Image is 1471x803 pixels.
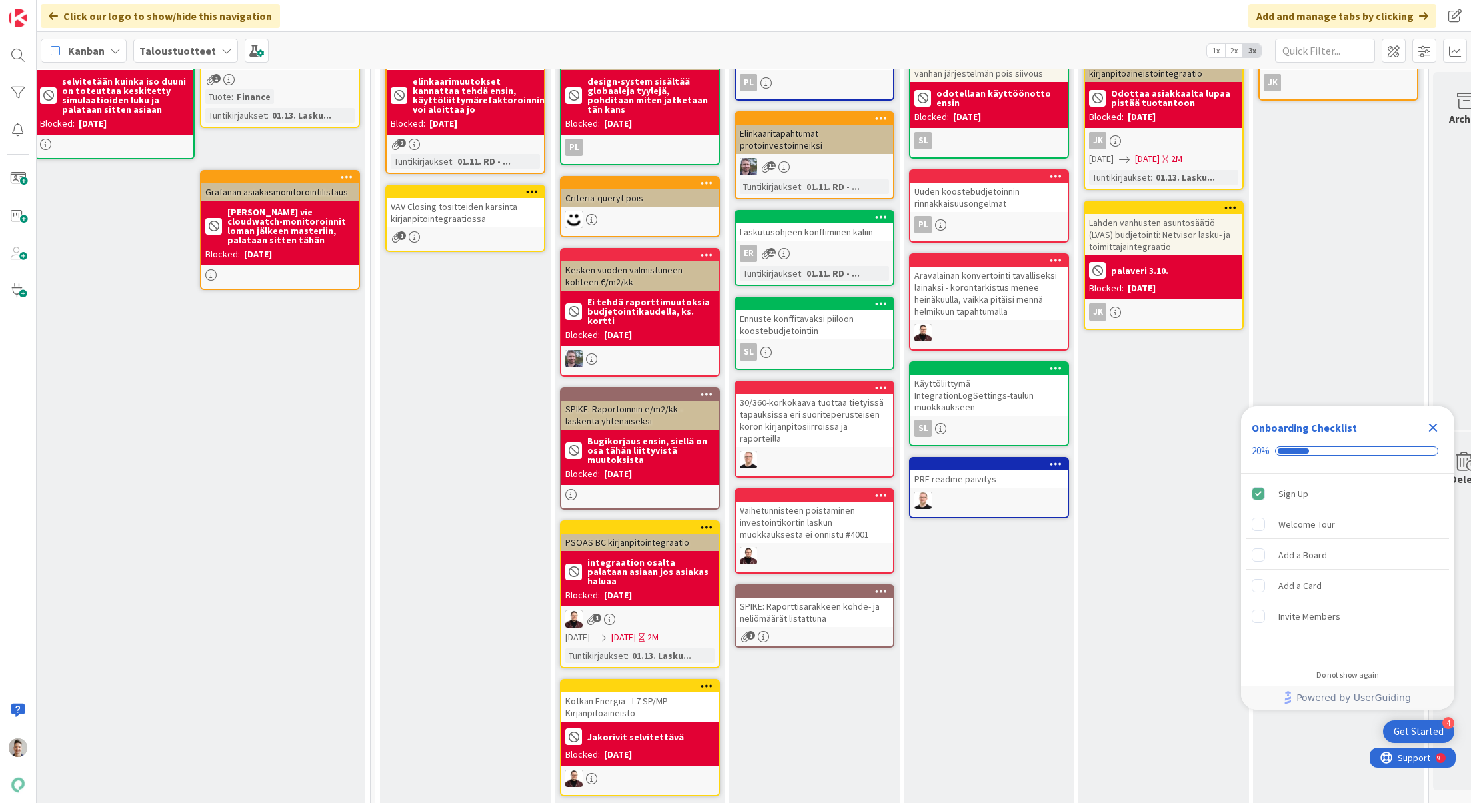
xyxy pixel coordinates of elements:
div: 4 [1442,717,1454,729]
div: Ennuste konffitavaksi piiloon koostebudjetointiin [736,310,893,339]
div: JK [1260,74,1417,91]
div: [DATE] [79,117,107,131]
div: Tuote [205,89,231,104]
div: AA [736,547,893,564]
div: JK [1089,132,1106,149]
div: Blocked: [1089,281,1124,295]
div: Aravalainan konvertointi tavalliseksi lainaksi - korontarkistus menee heinäkuulla, vaikka pitäisi... [910,267,1068,320]
b: selvitetään kuinka iso duuni on toteuttaa keskitetty simulaatioiden luku ja palataan sitten asiaan [62,77,189,114]
div: 9+ [67,5,74,16]
div: PSOAS BC kirjanpitointegraatio [561,522,719,551]
div: Invite Members [1278,608,1340,624]
div: Criteria-queryt pois [561,177,719,207]
div: Checklist progress: 20% [1252,445,1444,457]
div: 01.13. Lasku... [1152,170,1218,185]
b: Bugikorjaus ensin, siellä on osa tähän liittyvistä muutoksista [587,436,715,464]
span: 2 [397,139,406,147]
div: Tuntikirjaukset [740,179,801,194]
div: 2M [647,630,659,644]
span: [DATE] [565,630,590,644]
img: MH [565,211,583,228]
b: odotellaan käyttöönotto ensin [936,89,1064,107]
div: Laskutusohjeen konffiminen käliin [736,211,893,241]
div: sl [914,420,932,437]
span: : [267,108,269,123]
div: Käyttöliittymä IntegrationLogSettings-taulun muokkaukseen [910,375,1068,416]
div: 20% [1252,445,1270,457]
div: PL [736,74,893,91]
div: Sign Up is complete. [1246,479,1449,508]
div: ER [740,245,757,262]
input: Quick Filter... [1275,39,1375,63]
div: Elinkaaritapahtumat protoinvestoinneiksi [736,113,893,154]
span: : [801,266,803,281]
div: Welcome Tour [1278,516,1335,532]
div: PL [561,139,719,156]
div: 30/360-korkokaava tuottaa tietyissä tapauksissa eri suoriteperusteisen koron kirjanpitosiirroissa... [736,394,893,447]
div: TK [561,350,719,367]
div: AA [561,610,719,628]
div: Blocked: [914,110,949,124]
div: JK [1089,303,1106,321]
div: 01.11. RD - ... [803,266,863,281]
span: [DATE] [611,630,636,644]
img: AA [740,547,757,564]
div: AA [910,324,1068,341]
div: TK [736,158,893,175]
div: PRE readme päivitys [910,470,1068,488]
div: Elinkaaritapahtumat protoinvestoinneiksi [736,125,893,154]
div: JK [1085,132,1242,149]
b: Jakorivit selvitettävä [587,732,684,742]
div: PRE readme päivitys [910,458,1068,488]
div: Click our logo to show/hide this navigation [41,4,280,28]
span: : [627,648,629,663]
div: Footer [1241,686,1454,710]
div: Add a Board [1278,547,1327,563]
span: 3x [1243,44,1261,57]
div: Invite Members is incomplete. [1246,602,1449,631]
div: JK [1264,74,1281,91]
div: [DATE] [953,110,981,124]
b: Taloustuotteet [139,44,216,57]
div: sl [736,343,893,361]
b: [PERSON_NAME] vie cloudwatch-monitoroinnit loman jälkeen masteriin, palataan sitten tähän [227,207,355,245]
div: Blocked: [1089,110,1124,124]
span: 1 [212,74,221,83]
div: [DATE] [429,117,457,131]
div: Uuden koostebudjetoinnin rinnakkaisuusongelmat [910,183,1068,212]
div: Onboarding Checklist [1252,420,1357,436]
div: Add a Board is incomplete. [1246,540,1449,570]
div: Open Get Started checklist, remaining modules: 4 [1383,720,1454,743]
span: Kanban [68,43,105,59]
div: Tuntikirjaukset [1089,170,1150,185]
div: Vaihetunnisteen poistaminen investointikortin laskun muokkauksesta ei onnistu #4001 [736,490,893,543]
div: [DATE] [1128,281,1156,295]
div: Kotkan Energia - L7 SP/MP Kirjanpitoaineisto [561,692,719,722]
div: ER [736,245,893,262]
span: : [1150,170,1152,185]
div: VAV Closing tositteiden karsinta kirjanpitointegraatiossa [387,186,544,227]
div: Blocked: [565,588,600,602]
div: PL [910,216,1068,233]
img: Visit kanbanzone.com [9,9,27,27]
img: LL [740,451,757,468]
div: Tuntikirjaukset [740,266,801,281]
img: TN [9,738,27,757]
div: Add a Card [1278,578,1322,594]
span: 1 [593,614,601,622]
div: Blocked: [40,117,75,131]
div: Welcome Tour is incomplete. [1246,510,1449,539]
span: : [452,154,454,169]
div: PL [740,74,757,91]
b: elinkaarimuutokset kannattaa tehdä ensin, käyttöliittymärefaktoroinnin voi aloittaa jo [413,77,545,114]
div: Tuntikirjaukset [565,648,627,663]
div: Blocked: [565,117,600,131]
div: Laskutusohjeen konffiminen käliin [736,223,893,241]
div: Criteria-queryt pois [561,189,719,207]
div: Close Checklist [1422,417,1444,438]
div: PL [565,139,583,156]
div: Checklist Container [1241,406,1454,710]
div: 01.13. Lasku... [629,648,695,663]
div: Do not show again [1316,670,1379,680]
div: Add and manage tabs by clicking [1248,4,1436,28]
